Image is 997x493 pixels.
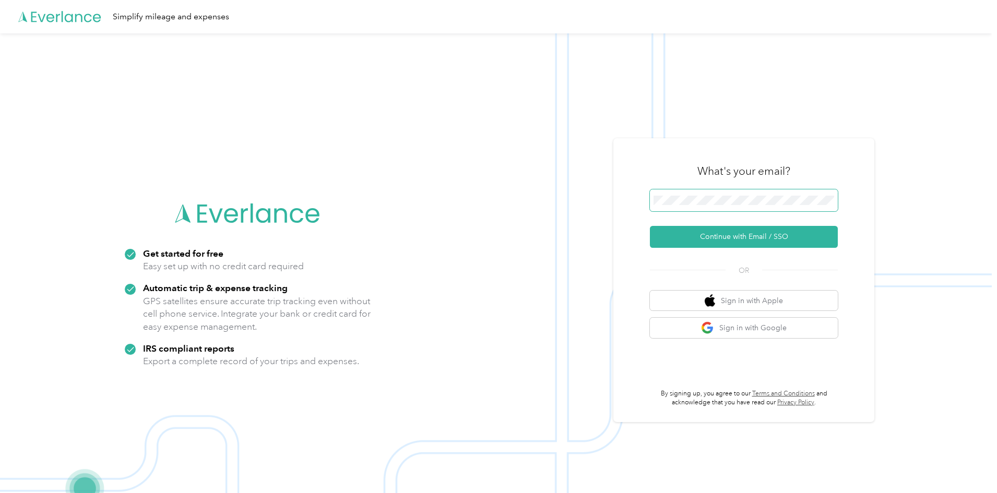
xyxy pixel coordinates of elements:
[143,355,359,368] p: Export a complete record of your trips and expenses.
[650,389,838,407] p: By signing up, you agree to our and acknowledge that you have read our .
[143,282,288,293] strong: Automatic trip & expense tracking
[143,295,371,333] p: GPS satellites ensure accurate trip tracking even without cell phone service. Integrate your bank...
[650,318,838,338] button: google logoSign in with Google
[701,321,714,334] img: google logo
[143,248,223,259] strong: Get started for free
[697,164,790,178] h3: What's your email?
[705,294,715,307] img: apple logo
[143,260,304,273] p: Easy set up with no credit card required
[777,399,814,406] a: Privacy Policy
[143,343,234,354] strong: IRS compliant reports
[752,390,815,398] a: Terms and Conditions
[726,265,762,276] span: OR
[650,226,838,248] button: Continue with Email / SSO
[650,291,838,311] button: apple logoSign in with Apple
[113,10,229,23] div: Simplify mileage and expenses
